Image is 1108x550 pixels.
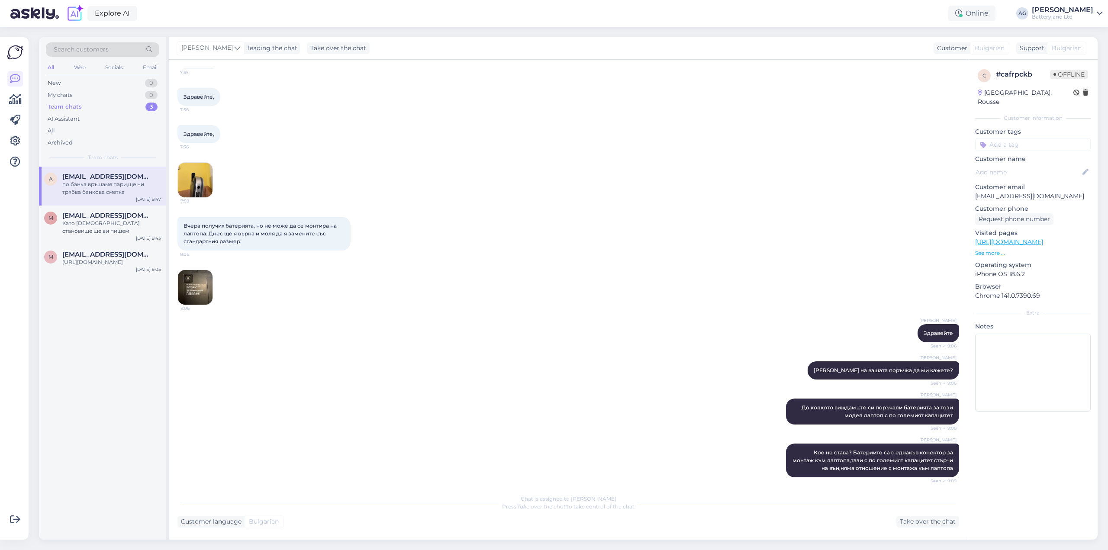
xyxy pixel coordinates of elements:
span: aleks4224@abv.bg [62,173,152,180]
span: Здравейте [924,330,953,336]
div: Archived [48,138,73,147]
a: [PERSON_NAME]Batteryland Ltd [1032,6,1103,20]
p: iPhone OS 18.6.2 [975,270,1091,279]
span: Team chats [88,154,118,161]
img: Attachment [178,270,213,305]
div: AG [1016,7,1028,19]
div: All [48,126,55,135]
span: До колкото виждам сте си поръчали батерията за този модел лаптоп с по големият капацитет [802,404,954,418]
span: Кое не става? Батериите са с еднакъв конектор за монтаж към лаптопа,тази с по големият капацитет ... [792,449,954,471]
div: Web [72,62,87,73]
div: 3 [145,103,158,111]
p: Chrome 141.0.7390.69 [975,291,1091,300]
p: Notes [975,322,1091,331]
div: Customer language [177,517,242,526]
img: explore-ai [66,4,84,23]
span: [PERSON_NAME] [919,354,957,361]
div: Online [948,6,995,21]
div: # cafrpckb [996,69,1050,80]
span: 7:55 [180,69,213,76]
input: Add a tag [975,138,1091,151]
span: 7:56 [180,144,213,150]
div: Request phone number [975,213,1053,225]
div: Customer information [975,114,1091,122]
a: [URL][DOMAIN_NAME] [975,238,1043,246]
span: Seen ✓ 9:06 [924,380,957,386]
div: Socials [103,62,125,73]
div: Team chats [48,103,82,111]
span: mitev5390@gmail.com [62,251,152,258]
span: [PERSON_NAME] [181,43,233,53]
div: Take over the chat [307,42,370,54]
span: Здравейте, [184,93,214,100]
div: AI Assistant [48,115,80,123]
span: Bulgarian [1052,44,1082,53]
span: Seen ✓ 9:08 [924,425,957,431]
div: 0 [145,79,158,87]
div: [URL][DOMAIN_NAME] [62,258,161,266]
span: a [49,176,53,182]
div: [DATE] 9:05 [136,266,161,273]
span: Bulgarian [975,44,1005,53]
i: 'Take over the chat' [516,503,567,510]
span: [PERSON_NAME] [919,317,957,324]
span: 8:06 [180,251,213,257]
div: [PERSON_NAME] [1032,6,1093,13]
div: Customer [934,44,967,53]
span: 7:56 [180,106,213,113]
img: Askly Logo [7,44,23,61]
span: [PERSON_NAME] [919,437,957,443]
div: Email [141,62,159,73]
span: Seen ✓ 9:09 [924,478,957,484]
span: Bulgarian [249,517,279,526]
input: Add name [976,167,1081,177]
span: m [48,254,53,260]
span: Здравейте, [184,131,214,137]
span: m [48,215,53,221]
span: Seen ✓ 9:06 [924,343,957,349]
div: All [46,62,56,73]
p: Customer email [975,183,1091,192]
span: Offline [1050,70,1088,79]
p: Operating system [975,261,1091,270]
span: Chat is assigned to [PERSON_NAME] [521,495,616,502]
div: Като [DEMOGRAPHIC_DATA] становище ще ви пишем [62,219,161,235]
p: Browser [975,282,1091,291]
div: 0 [145,91,158,100]
span: c [982,72,986,79]
div: Batteryland Ltd [1032,13,1093,20]
div: [DATE] 9:43 [136,235,161,241]
span: [PERSON_NAME] на вашата поръчка да ми кажете? [814,367,953,373]
div: [DATE] 9:47 [136,196,161,203]
div: New [48,79,61,87]
span: [PERSON_NAME] [919,392,957,398]
a: Explore AI [87,6,137,21]
p: Visited pages [975,228,1091,238]
p: Customer tags [975,127,1091,136]
img: Attachment [178,163,213,197]
div: по банка връщаме пари,ще ни трябва банкова сметка [62,180,161,196]
span: Search customers [54,45,109,54]
div: Extra [975,309,1091,317]
span: 8:06 [180,305,213,312]
p: [EMAIL_ADDRESS][DOMAIN_NAME] [975,192,1091,201]
p: Customer name [975,154,1091,164]
span: Press to take control of the chat [502,503,635,510]
div: leading the chat [245,44,297,53]
div: Take over the chat [896,516,959,527]
div: [GEOGRAPHIC_DATA], Rousse [978,88,1073,106]
div: Support [1016,44,1044,53]
p: Customer phone [975,204,1091,213]
span: Вчера получих батерията, но не може да се монтира на лаптопа. Днес ще я върна и моля да я заменит... [184,222,338,244]
div: My chats [48,91,72,100]
span: 7:59 [180,198,213,204]
span: mehlemov@stantek.com [62,212,152,219]
p: See more ... [975,249,1091,257]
